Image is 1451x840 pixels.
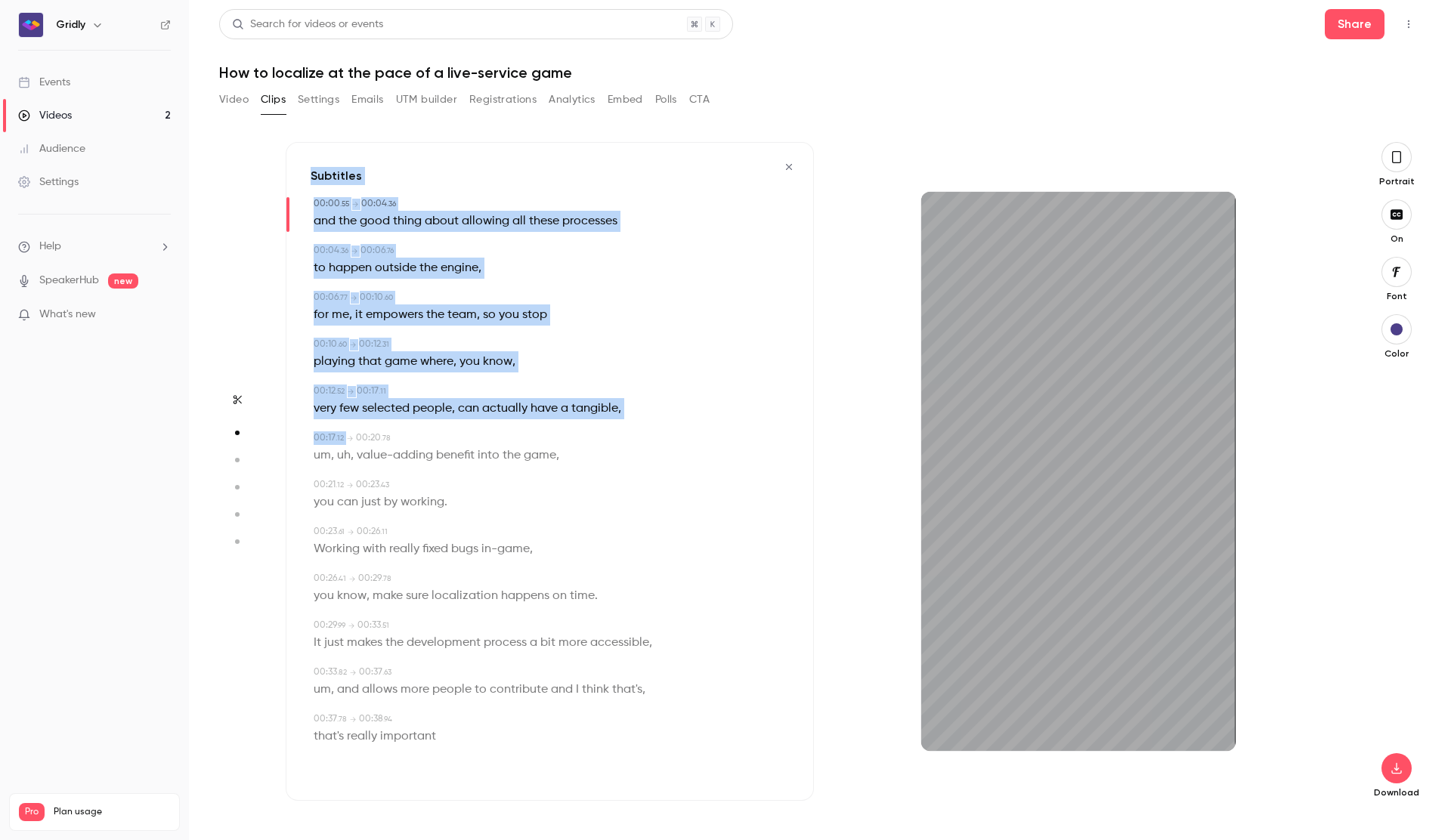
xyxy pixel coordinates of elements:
span: 00:10 [360,293,383,302]
button: Emails [351,88,383,112]
span: → [348,620,354,632]
span: . 78 [381,434,391,442]
span: , [331,445,334,466]
span: 00:38 [359,715,383,724]
span: just [361,492,381,513]
div: Domain Overview [57,89,135,99]
span: , [349,304,352,326]
span: playing [314,351,355,372]
span: that's [314,726,344,747]
span: . 94 [383,715,392,723]
span: me [332,304,349,326]
div: Audience [18,141,85,156]
h1: How to localize at the pace of a live-service game [219,63,1421,82]
span: these [529,211,559,232]
span: um [314,679,331,700]
span: team [447,304,477,326]
span: I [576,679,579,700]
span: 00:06 [360,246,385,255]
span: thing [393,211,422,232]
button: Settings [298,88,339,112]
iframe: Noticeable Trigger [153,308,171,322]
div: Videos [18,108,72,123]
span: about [425,211,459,232]
span: 00:29 [358,574,382,583]
span: contribute [490,679,548,700]
span: so [483,304,496,326]
span: really [347,726,377,747]
span: outside [375,258,416,279]
span: . 61 [337,528,345,536]
span: . 78 [337,715,347,723]
span: , [530,539,533,560]
span: , [478,258,481,279]
span: make [373,585,403,607]
span: → [351,292,357,304]
span: . 36 [339,247,348,255]
span: . 60 [337,341,347,348]
span: , [351,445,354,466]
img: website_grey.svg [24,39,36,51]
span: . 60 [383,294,393,301]
span: 00:04 [361,199,387,208]
span: actually [482,398,527,419]
p: Portrait [1372,175,1421,187]
h6: Gridly [56,17,85,32]
span: the [385,632,404,653]
span: development [407,632,481,653]
span: 00:00 [314,199,340,208]
span: . [444,492,447,513]
span: selected [362,398,410,419]
div: Domain: [DOMAIN_NAME] [39,39,166,51]
span: → [350,667,356,678]
div: Events [18,75,70,90]
button: Top Bar Actions [1397,12,1421,36]
button: CTA [689,88,710,112]
div: Search for videos or events [232,17,383,32]
span: few [339,398,359,419]
span: . 63 [382,669,391,676]
span: to [314,258,326,279]
img: logo_orange.svg [24,24,36,36]
span: stop [522,304,547,326]
span: 00:20 [356,434,381,443]
span: 00:17 [314,434,336,443]
span: empowers [366,304,423,326]
span: the [426,304,444,326]
span: just [324,632,344,653]
p: On [1372,233,1421,245]
span: allows [362,679,398,700]
span: bugs [451,539,478,560]
span: know [483,351,512,372]
a: SpeakerHub [39,273,99,289]
span: 00:21 [314,480,336,489]
span: . 12 [336,481,344,489]
span: Plan usage [54,806,170,818]
span: → [351,246,357,257]
span: . 12 [336,434,344,442]
span: . 76 [385,247,394,255]
span: more [558,632,587,653]
span: Working [314,539,360,560]
span: 00:37 [359,668,382,677]
span: , [512,351,515,372]
span: 00:17 [357,387,379,396]
span: working [401,492,444,513]
img: Gridly [19,13,43,37]
button: Share [1325,9,1384,39]
span: , [331,679,334,700]
span: processes [562,211,617,232]
span: → [347,433,353,444]
span: know [337,585,367,607]
span: all [512,211,526,232]
span: for [314,304,329,326]
span: happens [501,585,549,607]
span: have [531,398,558,419]
span: → [350,339,356,351]
span: 00:12 [314,387,336,396]
span: benefit [436,445,475,466]
span: that's [612,679,642,700]
span: really [389,539,419,560]
span: can [458,398,479,419]
span: people [413,398,452,419]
